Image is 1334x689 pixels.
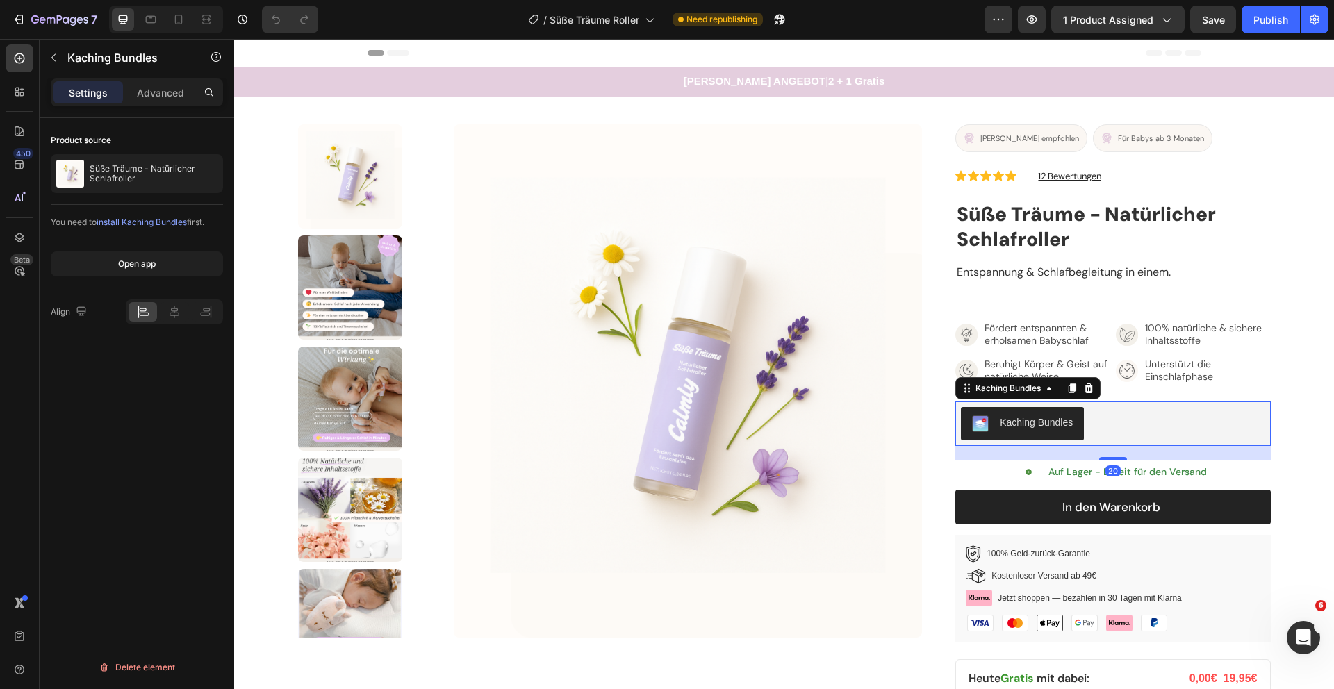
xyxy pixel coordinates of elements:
span: Entspannung & Schlafbegleitung in einem. [723,226,937,240]
img: Geld-zurück-Garantie [732,506,747,524]
p: Settings [69,85,108,100]
div: Publish [1253,13,1288,27]
div: Delete element [99,659,175,676]
button: Delete element [51,656,223,679]
span: Beruhigt Körper & Geist auf natürliche Weise [750,319,873,344]
div: Product source [51,134,111,147]
img: product feature img [56,160,84,188]
li: Kostenloser Versand ab 49€ [732,529,1026,545]
button: In den Warenkorb [721,451,1036,485]
span: Unterstützt die Einschlafphase [911,319,979,344]
span: 1 product assigned [1063,13,1153,27]
a: 12 Bewertungen [804,127,867,148]
div: Open app [118,258,156,270]
div: Align [51,303,90,322]
span: Heute [734,632,766,647]
h1: Süße Träume - Natürlicher Schlafroller [721,162,1036,215]
p: Advanced [137,85,184,100]
li: Jetzt shoppen — bezahlen in 30 Tagen mit Klarna [732,551,1026,567]
span: Fördert entspannten & erholsamen Babyschlaf [750,283,855,308]
button: Kaching Bundles [727,368,850,401]
div: You need to first. [51,216,223,229]
div: Kaching Bundles [766,376,839,391]
button: Publish [1242,6,1300,33]
span: Süße Träume Roller [550,13,639,27]
div: Beta [10,254,33,265]
button: 7 [6,6,104,33]
iframe: Intercom live chat [1287,621,1320,654]
p: Kaching Bundles [67,49,186,66]
span: / [543,13,547,27]
button: Open app [51,251,223,276]
li: 100% Geld-zurück-Garantie [732,506,1026,524]
span: 100% natürliche & sichere Inhaltsstoffe [911,283,1028,308]
p: Süße Träume - Natürlicher Schlafroller [90,164,217,183]
span: mit dabei: [802,632,855,647]
span: Auf Lager - Bereit für den Versand [814,426,973,439]
span: Need republishing [686,13,757,26]
div: Undo/Redo [262,6,318,33]
u: 12 Bewertungen [804,131,867,143]
button: <p><span style="color:#5E5E5E;font-size:11px;">Von Hebammen empfohlen</span></p> [721,85,853,113]
img: KachingBundles.png [738,376,755,393]
p: 7 [91,11,97,28]
span: 0,00€ 1 [955,633,1023,645]
span: Für Babys ab 3 Monaten [884,94,970,104]
span: install Kaching Bundles [97,217,187,227]
span: [PERSON_NAME] empfohlen [746,94,845,104]
div: 20 [871,426,887,438]
div: In den Warenkorb [828,460,926,476]
span: Save [1202,14,1225,26]
div: 450 [13,148,33,159]
s: 9,95€ [995,633,1023,645]
strong: Gratis [766,632,800,647]
button: Save [1190,6,1236,33]
button: <p><span style="color:#5E5E5E;font-size:11px;">Für Babys ab 3 Monaten</span></p> [859,85,978,113]
iframe: Design area [234,39,1334,689]
img: Kostenloser Versand [732,529,752,545]
div: Kaching Bundles [739,343,809,356]
button: 1 product assigned [1051,6,1185,33]
span: 6 [1315,600,1326,611]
